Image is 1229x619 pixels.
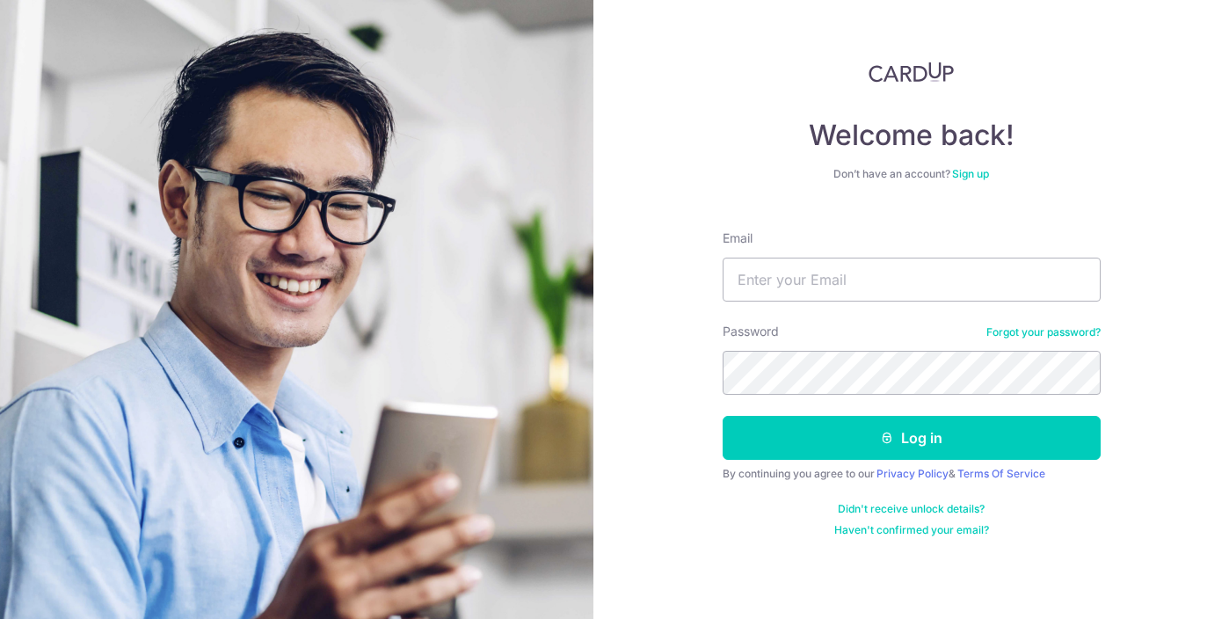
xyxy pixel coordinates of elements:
[723,258,1101,302] input: Enter your Email
[869,62,955,83] img: CardUp Logo
[723,323,779,340] label: Password
[723,118,1101,153] h4: Welcome back!
[723,167,1101,181] div: Don’t have an account?
[952,167,989,180] a: Sign up
[723,229,753,247] label: Email
[834,523,989,537] a: Haven't confirmed your email?
[723,416,1101,460] button: Log in
[723,467,1101,481] div: By continuing you agree to our &
[957,467,1045,480] a: Terms Of Service
[986,325,1101,339] a: Forgot your password?
[876,467,949,480] a: Privacy Policy
[838,502,985,516] a: Didn't receive unlock details?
